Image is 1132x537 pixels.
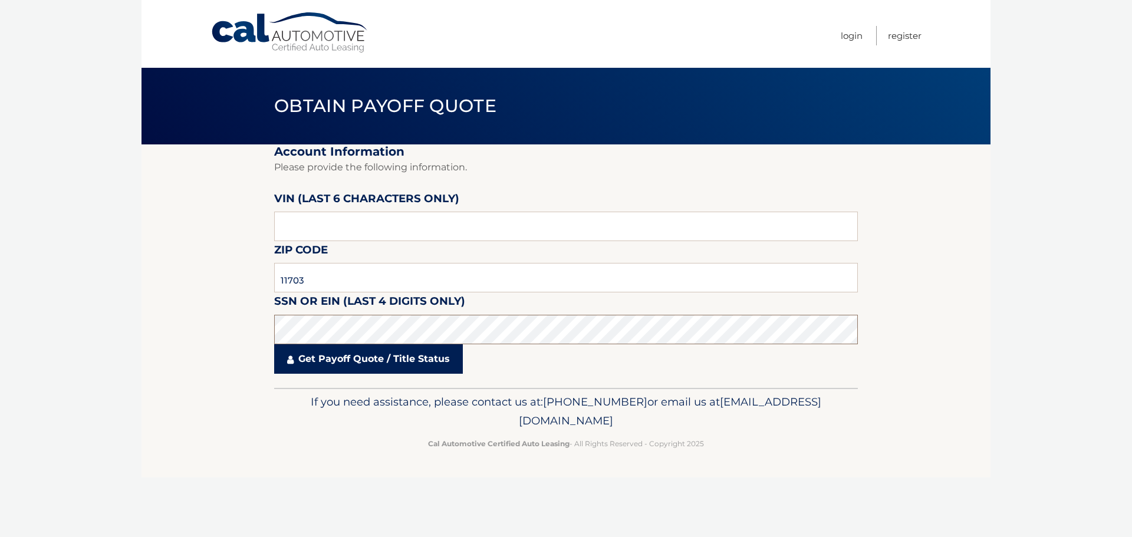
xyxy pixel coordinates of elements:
[274,344,463,374] a: Get Payoff Quote / Title Status
[210,12,370,54] a: Cal Automotive
[274,241,328,263] label: Zip Code
[841,26,863,45] a: Login
[282,393,850,430] p: If you need assistance, please contact us at: or email us at
[274,144,858,159] h2: Account Information
[428,439,570,448] strong: Cal Automotive Certified Auto Leasing
[274,292,465,314] label: SSN or EIN (last 4 digits only)
[543,395,647,408] span: [PHONE_NUMBER]
[282,437,850,450] p: - All Rights Reserved - Copyright 2025
[274,95,496,117] span: Obtain Payoff Quote
[274,159,858,176] p: Please provide the following information.
[888,26,922,45] a: Register
[274,190,459,212] label: VIN (last 6 characters only)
